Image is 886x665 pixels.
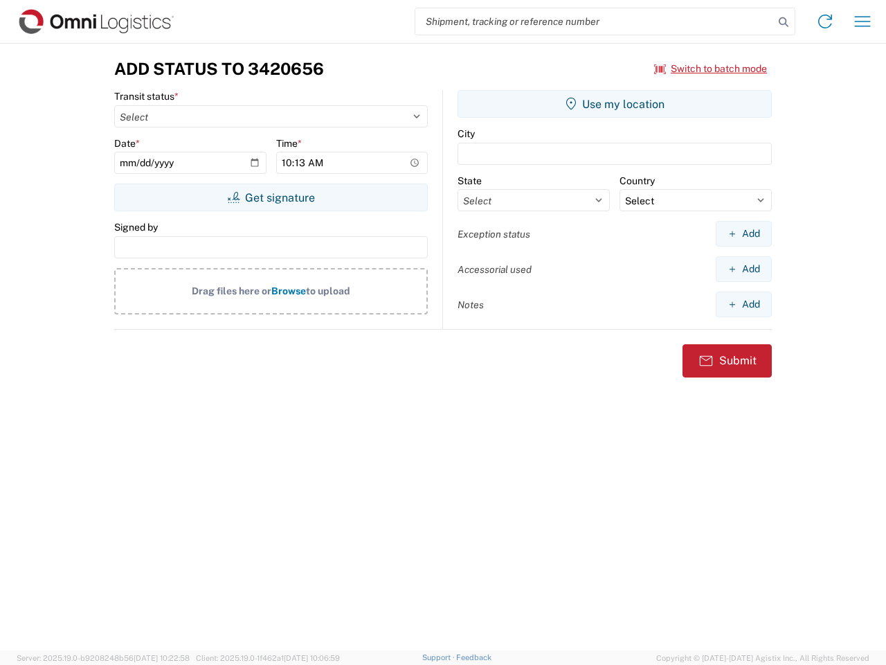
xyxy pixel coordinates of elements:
[276,137,302,150] label: Time
[458,299,484,311] label: Notes
[271,285,306,296] span: Browse
[458,175,482,187] label: State
[306,285,350,296] span: to upload
[114,184,428,211] button: Get signature
[17,654,190,662] span: Server: 2025.19.0-b9208248b56
[458,263,532,276] label: Accessorial used
[415,8,774,35] input: Shipment, tracking or reference number
[284,654,340,662] span: [DATE] 10:06:59
[458,90,772,118] button: Use my location
[458,127,475,140] label: City
[114,59,324,79] h3: Add Status to 3420656
[192,285,271,296] span: Drag files here or
[716,221,772,247] button: Add
[196,654,340,662] span: Client: 2025.19.0-1f462a1
[456,653,491,662] a: Feedback
[114,221,158,233] label: Signed by
[134,654,190,662] span: [DATE] 10:22:58
[716,256,772,282] button: Add
[656,652,869,664] span: Copyright © [DATE]-[DATE] Agistix Inc., All Rights Reserved
[654,57,767,80] button: Switch to batch mode
[716,292,772,317] button: Add
[682,344,772,378] button: Submit
[114,137,140,150] label: Date
[114,90,179,103] label: Transit status
[458,228,530,240] label: Exception status
[620,175,655,187] label: Country
[422,653,457,662] a: Support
